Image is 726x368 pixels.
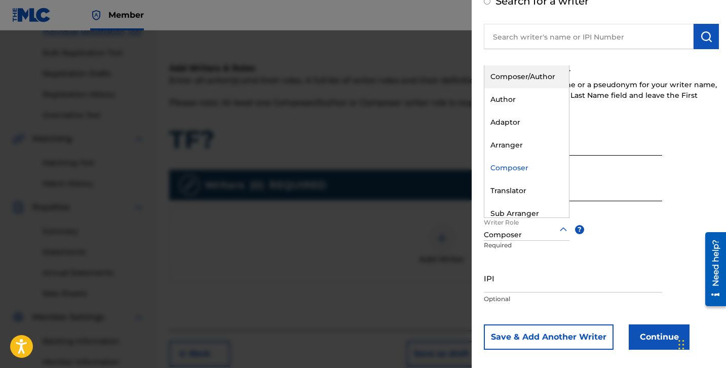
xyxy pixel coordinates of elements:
[484,158,662,167] p: Optional
[575,225,584,234] span: ?
[675,319,726,368] iframe: Chat Widget
[678,329,684,360] div: Drag
[700,30,712,43] img: Search Works
[484,203,662,212] p: Required
[484,24,694,49] input: Search writer's name or IPI Number
[108,9,144,21] span: Member
[484,65,569,88] div: Composer/Author
[90,9,102,21] img: Top Rightsholder
[484,241,523,264] p: Required
[629,324,690,350] button: Continue
[484,202,569,225] div: Sub Arranger
[484,80,719,112] div: If you use only one name or a pseudonym for your writer name, enter that name in the Last Name fi...
[484,157,569,179] div: Composer
[484,88,569,111] div: Author
[698,227,726,311] iframe: Resource Center
[12,8,51,22] img: MLC Logo
[484,134,569,157] div: Arranger
[484,295,662,304] p: Optional
[484,179,569,202] div: Translator
[484,324,614,350] button: Save & Add Another Writer
[484,111,569,134] div: Adaptor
